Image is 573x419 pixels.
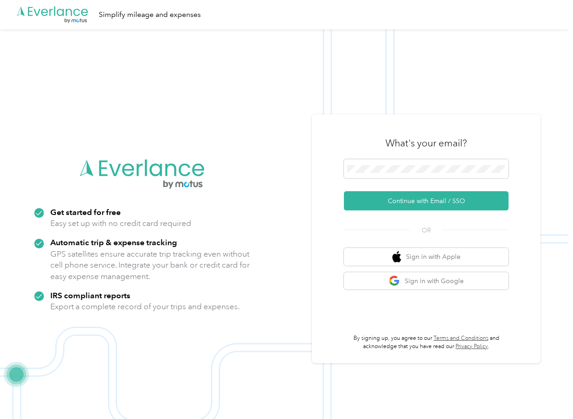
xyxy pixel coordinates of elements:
iframe: Everlance-gr Chat Button Frame [522,368,573,419]
strong: IRS compliant reports [50,290,130,300]
a: Terms and Conditions [434,335,488,342]
a: Privacy Policy [455,343,488,350]
p: By signing up, you agree to our and acknowledge that you have read our . [344,334,509,350]
p: GPS satellites ensure accurate trip tracking even without cell phone service. Integrate your bank... [50,248,250,282]
img: google logo [389,275,400,287]
strong: Automatic trip & expense tracking [50,237,177,247]
p: Easy set up with no credit card required [50,218,191,229]
span: OR [410,226,442,235]
button: google logoSign in with Google [344,272,509,290]
button: Continue with Email / SSO [344,191,509,210]
button: apple logoSign in with Apple [344,248,509,266]
img: apple logo [392,251,402,263]
strong: Get started for free [50,207,121,217]
p: Export a complete record of your trips and expenses. [50,301,240,312]
h3: What's your email? [386,137,467,150]
div: Simplify mileage and expenses [99,9,201,21]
